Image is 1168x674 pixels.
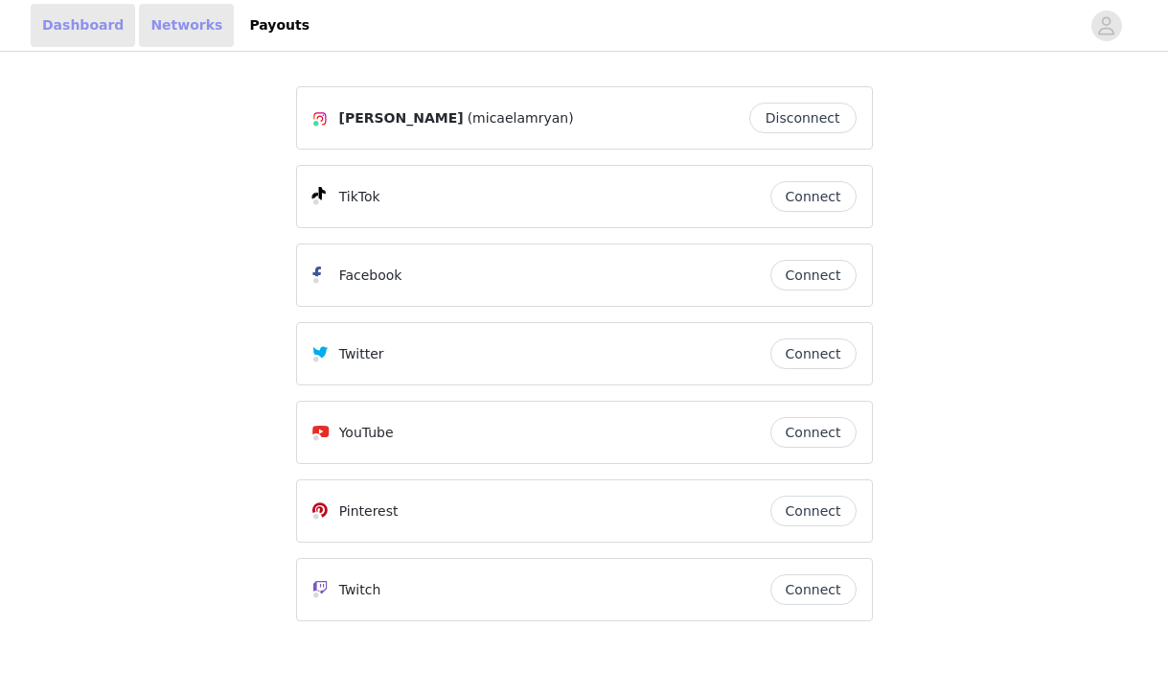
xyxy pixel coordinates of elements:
[31,4,135,47] a: Dashboard
[339,423,394,443] p: YouTube
[339,501,399,522] p: Pinterest
[339,580,381,600] p: Twitch
[770,417,857,448] button: Connect
[1097,11,1115,41] div: avatar
[770,260,857,291] button: Connect
[139,4,234,47] a: Networks
[312,111,328,127] img: Instagram Icon
[238,4,321,47] a: Payouts
[770,181,857,212] button: Connect
[749,103,857,133] button: Disconnect
[339,108,464,128] span: [PERSON_NAME]
[770,496,857,526] button: Connect
[468,108,574,128] span: (micaelamryan)
[339,266,402,286] p: Facebook
[339,344,384,364] p: Twitter
[770,338,857,369] button: Connect
[770,574,857,605] button: Connect
[339,187,380,207] p: TikTok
